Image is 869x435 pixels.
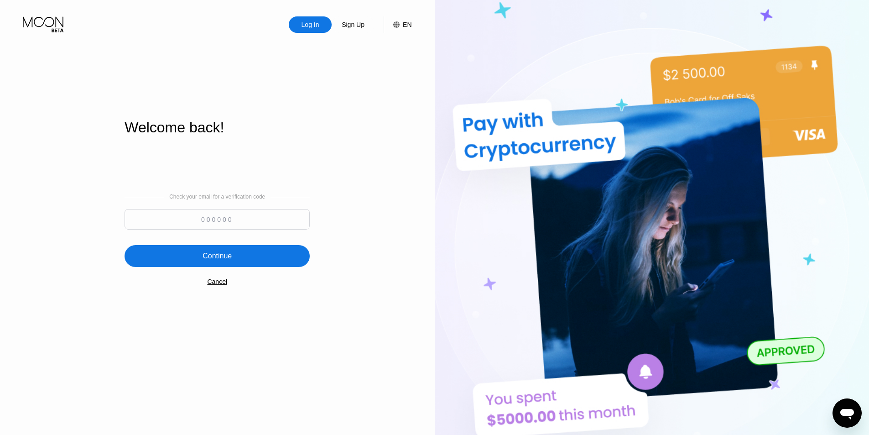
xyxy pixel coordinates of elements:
[207,278,227,285] div: Cancel
[332,16,375,33] div: Sign Up
[341,20,365,29] div: Sign Up
[169,194,265,200] div: Check your email for a verification code
[384,16,411,33] div: EN
[203,252,232,261] div: Continue
[289,16,332,33] div: Log In
[125,119,310,136] div: Welcome back!
[833,398,862,428] iframe: Button to launch messaging window
[301,20,320,29] div: Log In
[403,21,411,28] div: EN
[125,209,310,230] input: 000000
[125,245,310,267] div: Continue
